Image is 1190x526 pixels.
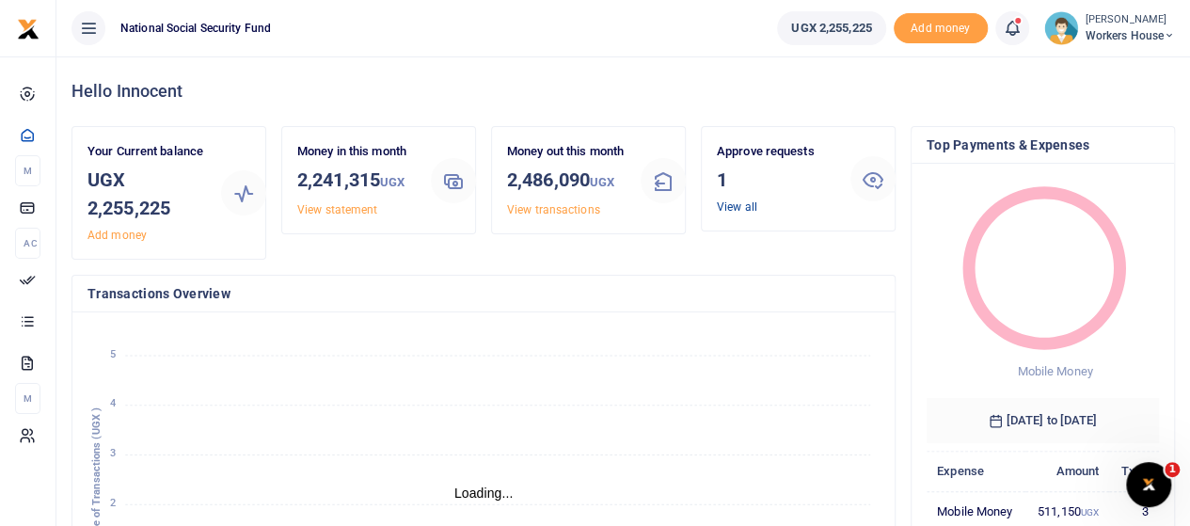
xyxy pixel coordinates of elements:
span: Add money [894,13,988,44]
text: Loading... [454,486,514,501]
p: Money out this month [507,142,626,162]
p: Your Current balance [87,142,206,162]
p: Money in this month [297,142,416,162]
span: 1 [1165,462,1180,477]
tspan: 4 [110,397,116,409]
h3: UGX 2,255,225 [87,166,206,222]
h6: [DATE] to [DATE] [927,398,1159,443]
th: Txns [1109,451,1159,491]
h3: 2,486,090 [507,166,626,197]
a: Add money [894,20,988,34]
li: Ac [15,228,40,259]
a: View all [717,200,757,214]
li: Toup your wallet [894,13,988,44]
a: View statement [297,203,377,216]
h4: Hello Innocent [71,81,1175,102]
iframe: Intercom live chat [1126,462,1171,507]
tspan: 3 [110,447,116,459]
small: [PERSON_NAME] [1086,12,1175,28]
th: Amount [1025,451,1109,491]
li: Wallet ballance [770,11,893,45]
img: profile-user [1044,11,1078,45]
li: M [15,383,40,414]
span: National Social Security Fund [113,20,278,37]
small: UGX [1081,507,1099,518]
th: Expense [927,451,1025,491]
h4: Transactions Overview [87,283,880,304]
small: UGX [590,175,614,189]
img: logo-small [17,18,40,40]
h3: 1 [717,166,835,194]
a: profile-user [PERSON_NAME] Workers House [1044,11,1175,45]
span: Mobile Money [1017,364,1092,378]
span: UGX 2,255,225 [791,19,871,38]
tspan: 2 [110,497,116,509]
a: UGX 2,255,225 [777,11,885,45]
h3: 2,241,315 [297,166,416,197]
small: UGX [380,175,405,189]
a: View transactions [507,203,600,216]
a: logo-small logo-large logo-large [17,21,40,35]
span: Workers House [1086,27,1175,44]
li: M [15,155,40,186]
a: Add money [87,229,147,242]
tspan: 5 [110,348,116,360]
p: Approve requests [717,142,835,162]
h4: Top Payments & Expenses [927,135,1159,155]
